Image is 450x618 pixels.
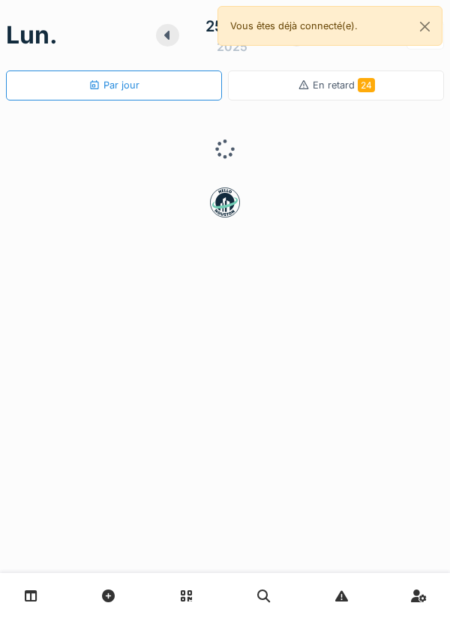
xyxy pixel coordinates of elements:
[205,15,259,37] div: 25 août
[313,79,375,91] span: En retard
[217,37,247,55] div: 2025
[217,6,442,46] div: Vous êtes déjà connecté(e).
[408,7,442,46] button: Close
[88,78,139,92] div: Par jour
[358,78,375,92] span: 24
[210,187,240,217] img: badge-BVDL4wpA.svg
[6,21,58,49] h1: lun.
